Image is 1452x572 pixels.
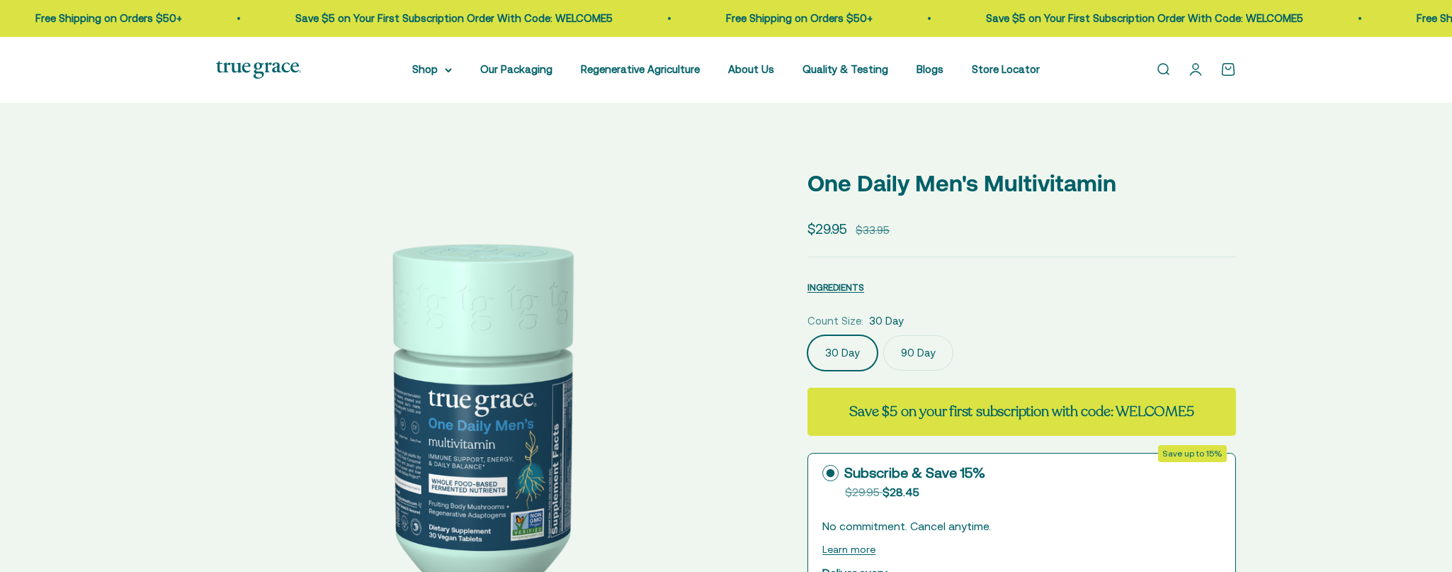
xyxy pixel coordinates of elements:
[728,63,774,75] a: About Us
[295,10,613,27] p: Save $5 on Your First Subscription Order With Code: WELCOME5
[986,10,1303,27] p: Save $5 on Your First Subscription Order With Code: WELCOME5
[35,12,182,24] a: Free Shipping on Orders $50+
[726,12,873,24] a: Free Shipping on Orders $50+
[802,63,888,75] a: Quality & Testing
[917,63,943,75] a: Blogs
[869,313,904,330] span: 30 Day
[972,63,1040,75] a: Store Locator
[807,165,1236,201] p: One Daily Men's Multivitamin
[807,279,864,296] button: INGREDIENTS
[856,222,890,239] compare-at-price: $33.95
[581,63,700,75] a: Regenerative Agriculture
[807,313,863,330] legend: Count Size:
[807,218,847,240] sale-price: $29.95
[849,402,1193,421] strong: Save $5 on your first subscription with code: WELCOME5
[480,63,552,75] a: Our Packaging
[807,282,864,293] span: INGREDIENTS
[412,61,452,78] summary: Shop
